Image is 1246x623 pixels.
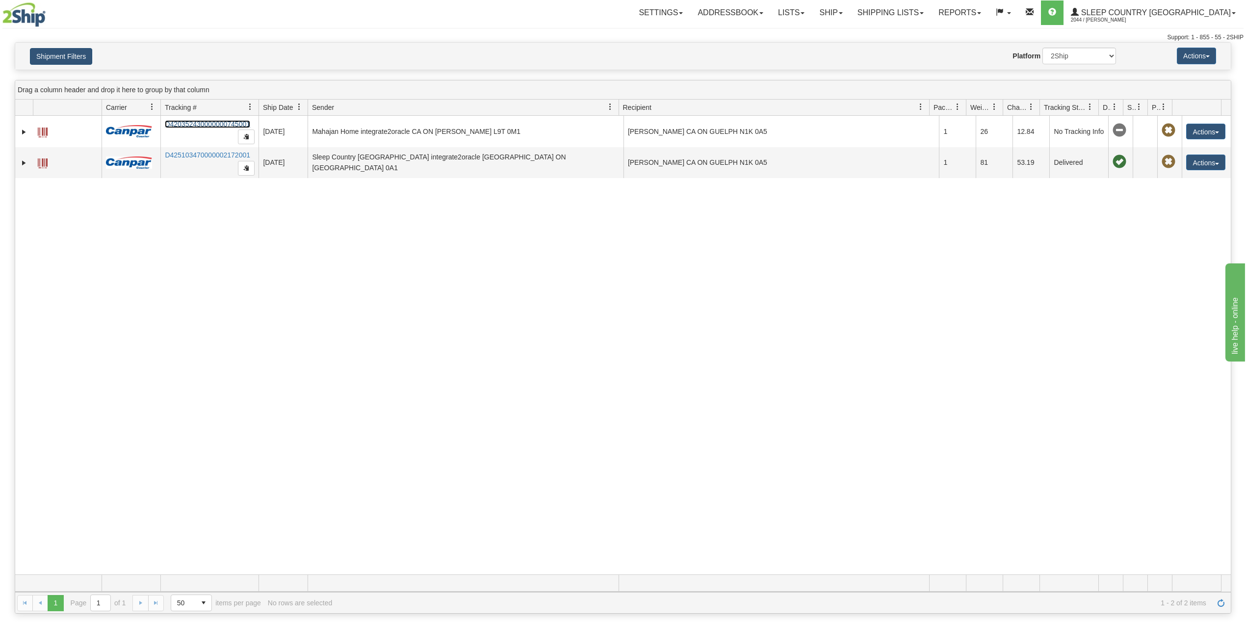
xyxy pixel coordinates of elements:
[1023,99,1039,115] a: Charge filter column settings
[106,103,127,112] span: Carrier
[771,0,812,25] a: Lists
[1131,99,1147,115] a: Shipment Issues filter column settings
[2,2,46,27] img: logo2044.jpg
[38,154,48,170] a: Label
[242,99,259,115] a: Tracking # filter column settings
[144,99,160,115] a: Carrier filter column settings
[238,130,255,144] button: Copy to clipboard
[623,116,939,147] td: [PERSON_NAME] CA ON GUELPH N1K 0A5
[1012,147,1049,179] td: 53.19
[976,147,1012,179] td: 81
[1162,155,1175,169] span: Pickup Not Assigned
[91,595,110,611] input: Page 1
[177,598,190,608] span: 50
[690,0,771,25] a: Addressbook
[1113,124,1126,137] span: No Tracking Info
[268,599,333,607] div: No rows are selected
[939,147,976,179] td: 1
[1213,595,1229,611] a: Refresh
[1049,116,1108,147] td: No Tracking Info
[165,103,197,112] span: Tracking #
[1106,99,1123,115] a: Delivery Status filter column settings
[939,116,976,147] td: 1
[30,48,92,65] button: Shipment Filters
[912,99,929,115] a: Recipient filter column settings
[1103,103,1111,112] span: Delivery Status
[1186,124,1225,139] button: Actions
[623,103,651,112] span: Recipient
[986,99,1003,115] a: Weight filter column settings
[949,99,966,115] a: Packages filter column settings
[1162,124,1175,137] span: Pickup Not Assigned
[38,123,48,139] a: Label
[196,595,211,611] span: select
[71,595,126,611] span: Page of 1
[171,595,212,611] span: Page sizes drop down
[602,99,619,115] a: Sender filter column settings
[1082,99,1098,115] a: Tracking Status filter column settings
[312,103,334,112] span: Sender
[1064,0,1243,25] a: Sleep Country [GEOGRAPHIC_DATA] 2044 / [PERSON_NAME]
[1044,103,1087,112] span: Tracking Status
[850,0,931,25] a: Shipping lists
[15,80,1231,100] div: grid grouping header
[1113,155,1126,169] span: On time
[7,6,91,18] div: live help - online
[171,595,261,611] span: items per page
[1127,103,1136,112] span: Shipment Issues
[812,0,850,25] a: Ship
[1049,147,1108,179] td: Delivered
[1007,103,1028,112] span: Charge
[1152,103,1160,112] span: Pickup Status
[291,99,308,115] a: Ship Date filter column settings
[631,0,690,25] a: Settings
[19,127,29,137] a: Expand
[2,33,1244,42] div: Support: 1 - 855 - 55 - 2SHIP
[1012,116,1049,147] td: 12.84
[1071,15,1144,25] span: 2044 / [PERSON_NAME]
[931,0,988,25] a: Reports
[106,156,152,169] img: 14 - Canpar
[308,116,623,147] td: Mahajan Home integrate2oracle CA ON [PERSON_NAME] L9T 0M1
[263,103,293,112] span: Ship Date
[1223,261,1245,362] iframe: chat widget
[1186,155,1225,170] button: Actions
[165,151,250,159] a: D425103470000002172001
[48,595,63,611] span: Page 1
[1079,8,1231,17] span: Sleep Country [GEOGRAPHIC_DATA]
[238,161,255,176] button: Copy to clipboard
[1177,48,1216,64] button: Actions
[165,120,250,128] a: D420352430000000745001
[308,147,623,179] td: Sleep Country [GEOGRAPHIC_DATA] integrate2oracle [GEOGRAPHIC_DATA] ON [GEOGRAPHIC_DATA] 0A1
[19,158,29,168] a: Expand
[1155,99,1172,115] a: Pickup Status filter column settings
[339,599,1206,607] span: 1 - 2 of 2 items
[259,116,308,147] td: [DATE]
[976,116,1012,147] td: 26
[106,125,152,137] img: 14 - Canpar
[934,103,954,112] span: Packages
[259,147,308,179] td: [DATE]
[1012,51,1040,61] label: Platform
[623,147,939,179] td: [PERSON_NAME] CA ON GUELPH N1K 0A5
[970,103,991,112] span: Weight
